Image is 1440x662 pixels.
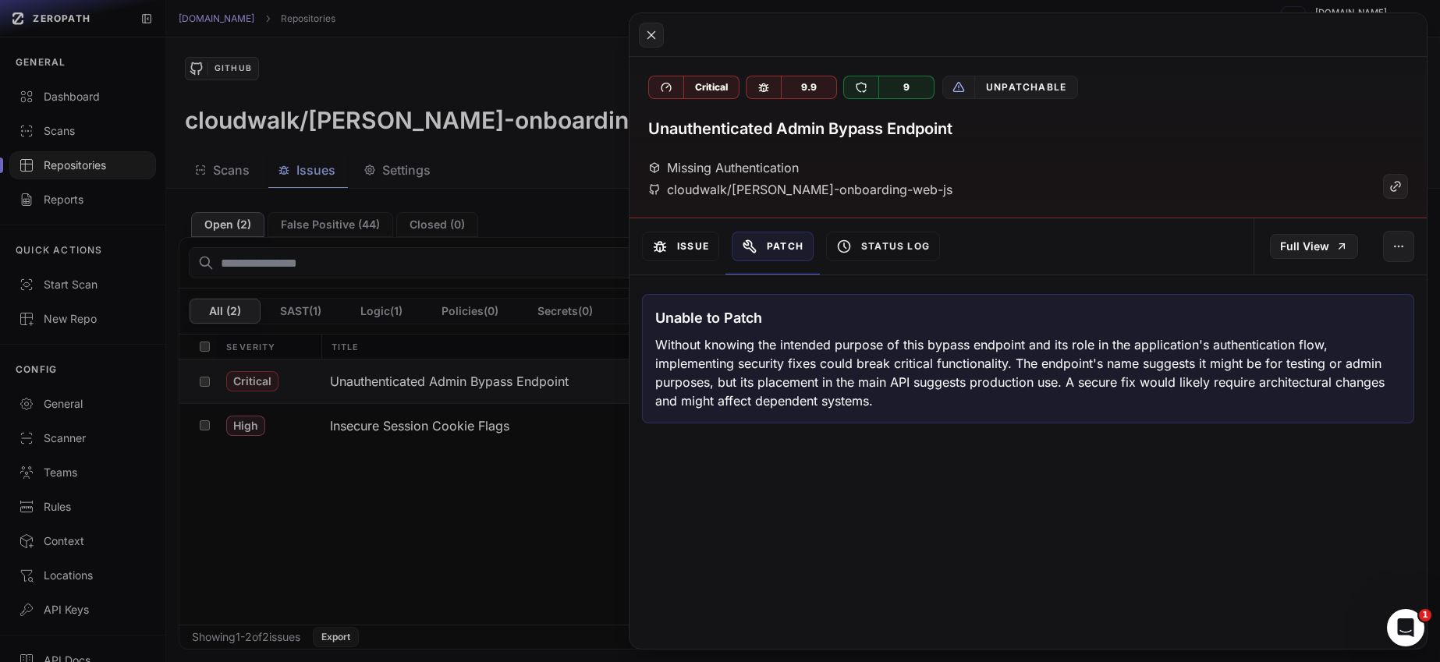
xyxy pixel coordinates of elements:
[732,232,814,261] button: Patch
[1419,609,1431,621] span: 1
[1387,609,1424,646] iframe: Intercom live chat
[1270,234,1358,259] a: Full View
[655,335,1401,410] p: Without knowing the intended purpose of this bypass endpoint and its role in the application's au...
[826,232,940,261] button: Status Log
[655,307,762,329] h3: Unable to Patch
[648,180,952,199] div: cloudwalk/[PERSON_NAME]-onboarding-web-js
[642,232,719,261] button: Issue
